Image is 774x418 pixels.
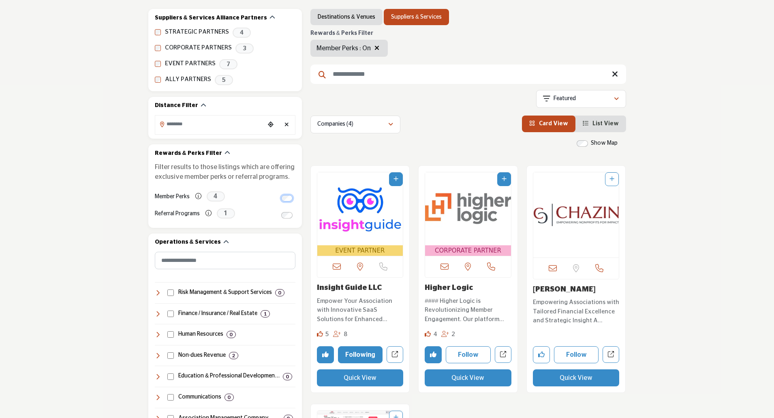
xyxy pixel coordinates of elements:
[232,353,235,358] b: 2
[502,176,507,182] a: Add To List
[155,252,295,269] input: Search Category
[533,369,620,386] button: Quick View
[387,346,403,363] a: Open insight-guide in new tab
[233,28,251,38] span: 4
[393,176,398,182] a: Add To List
[317,172,403,256] a: Open Listing in new tab
[338,346,383,363] button: Following
[575,116,626,132] li: List View
[425,284,473,292] a: Higher Logic
[219,59,237,69] span: 7
[425,369,511,386] button: Quick View
[434,331,437,337] span: 4
[281,212,293,219] input: Switch to Referral Programs
[165,75,211,84] label: ALLY PARTNERS
[603,346,619,363] a: Open chazin-company in new tab
[165,43,232,53] label: CORPORATE PARTNERS
[217,208,235,219] span: 1
[167,311,174,317] input: Select Finance / Insurance / Real Estate checkbox
[583,121,619,126] a: View List
[155,150,222,158] h2: Rewards & Perks Filter
[391,13,442,21] a: Suppliers & Services
[167,352,174,359] input: Select Non-dues Revenue checkbox
[155,190,190,204] label: Member Perks
[178,352,226,360] h4: Non-dues Revenue: Programs like affinity partnerships, sponsorships, and other revenue-generating...
[522,116,575,132] li: Card View
[225,394,234,401] div: 0 Results For Communications
[281,195,293,201] input: Switch to Member Perks
[533,296,620,326] a: Empowering Associations with Tailored Financial Excellence and Strategic Insight A pioneering lea...
[167,373,174,380] input: Select Education & Professional Development checkbox
[533,298,620,326] p: Empowering Associations with Tailored Financial Excellence and Strategic Insight A pioneering lea...
[427,246,509,255] span: CORPORATE PARTNER
[165,59,216,69] label: EVENT PARTNERS
[533,172,619,257] a: Open Listing in new tab
[167,289,174,296] input: Select Risk Management & Support Services checkbox
[265,116,277,134] div: Choose your current location
[317,284,382,292] a: Insight Guide LLC
[592,121,619,126] span: List View
[283,373,292,380] div: 0 Results For Education & Professional Development
[178,393,221,401] h4: Communications: Services for messaging, public relations, video production, webinars, and content...
[235,43,254,54] span: 3
[155,162,295,182] p: Filter results to those listings which are offering exclusive member perks or referral programs.
[446,346,491,363] button: Follow
[533,172,619,257] img: Chazin
[609,176,614,182] a: Add To List
[317,297,404,324] p: Empower Your Association with Innovative SaaS Solutions for Enhanced Engagement and Revenue Growt...
[167,394,174,401] input: Select Communications checkbox
[554,346,599,363] button: Follow
[316,45,371,51] span: Member Perks : On
[425,172,511,245] img: Higher Logic
[155,77,161,83] input: ALLY PARTNERS checkbox
[286,374,289,379] b: 0
[333,330,347,339] div: Followers
[451,331,455,337] span: 2
[155,61,161,67] input: EVENT PARTNERS checkbox
[554,95,576,103] p: Featured
[261,310,270,317] div: 1 Results For Finance / Insurance / Real Estate
[155,102,198,110] h2: Distance Filter
[317,331,323,337] i: Likes
[178,289,272,297] h4: Risk Management & Support Services: Services for cancellation insurance and transportation soluti...
[317,172,403,245] img: Insight Guide LLC
[529,121,568,126] a: View Card
[278,290,281,296] b: 0
[495,346,511,363] a: Open higher-logic in new tab
[317,369,404,386] button: Quick View
[264,311,267,317] b: 1
[425,346,442,363] button: Remove Like button
[536,90,626,108] button: Featured
[533,286,596,293] a: [PERSON_NAME]
[155,45,161,51] input: CORPORATE PARTNERS checkbox
[318,13,375,21] a: Destinations & Venues
[539,121,568,126] span: Card View
[425,295,511,324] a: #### Higher Logic is Revolutionizing Member Engagement. Our platform unifies community, marketing...
[281,116,293,134] div: Clear search location
[155,116,265,132] input: Search Location
[425,297,511,324] p: #### Higher Logic is Revolutionizing Member Engagement. Our platform unifies community, marketing...
[425,172,511,256] a: Open Listing in new tab
[317,120,353,129] p: Companies (4)
[533,346,550,363] button: Like company
[317,346,334,363] button: Remove Like button
[228,394,231,400] b: 0
[425,331,431,337] i: Likes
[165,28,229,37] label: STRATEGIC PARTNERS
[317,284,404,293] h3: Insight Guide LLC
[317,295,404,324] a: Empower Your Association with Innovative SaaS Solutions for Enhanced Engagement and Revenue Growt...
[310,30,388,37] h6: Rewards & Perks Filter
[155,14,267,22] h2: Suppliers & Services Alliance Partners
[155,29,161,35] input: STRATEGIC PARTNERS checkbox
[533,285,620,294] h3: Chazin
[319,246,402,255] span: EVENT PARTNER
[155,207,200,221] label: Referral Programs
[178,330,223,339] h4: Human Resources: Services and solutions for employee management, benefits, recruiting, compliance...
[230,332,233,337] b: 0
[227,331,236,338] div: 0 Results For Human Resources
[215,75,233,85] span: 5
[310,64,626,84] input: Search Keyword
[441,330,455,339] div: Followers
[167,331,174,338] input: Select Human Resources checkbox
[178,372,280,380] h4: Education & Professional Development: Training, certification, career development, and learning s...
